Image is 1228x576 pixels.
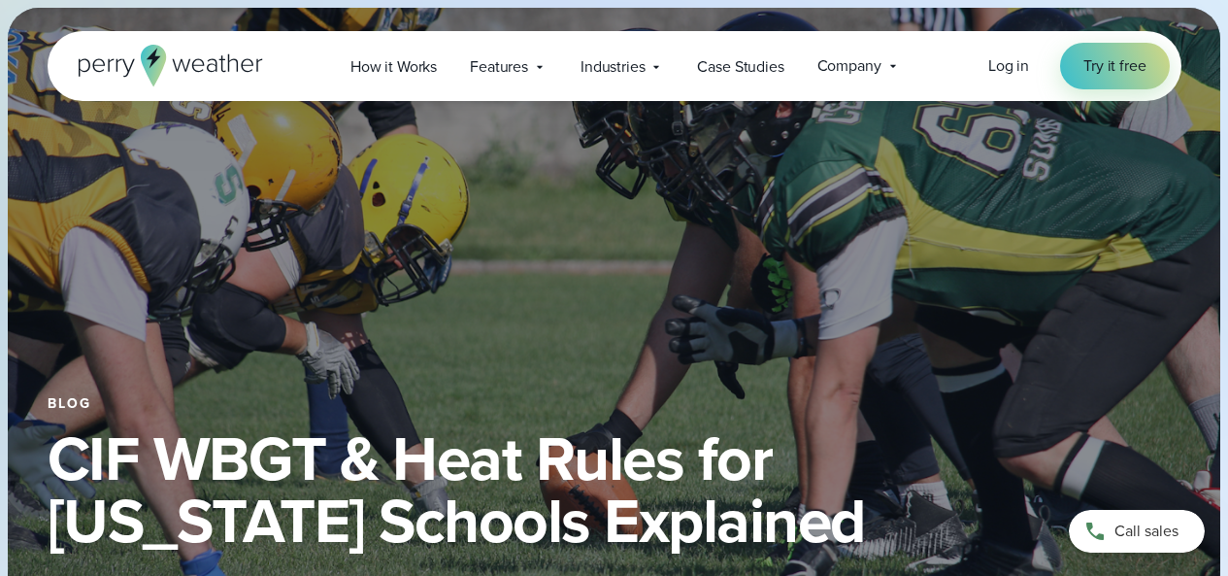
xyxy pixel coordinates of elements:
a: Call sales [1069,510,1205,553]
a: Log in [988,54,1029,78]
a: How it Works [334,47,453,86]
div: Blog [48,396,1181,412]
a: Try it free [1060,43,1169,89]
span: Try it free [1083,54,1145,78]
span: How it Works [350,55,437,79]
span: Log in [988,54,1029,77]
span: Case Studies [697,55,783,79]
span: Call sales [1114,520,1178,543]
a: Case Studies [680,47,800,86]
h1: CIF WBGT & Heat Rules for [US_STATE] Schools Explained [48,427,1181,552]
span: Company [817,54,881,78]
span: Industries [581,55,645,79]
span: Features [470,55,528,79]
